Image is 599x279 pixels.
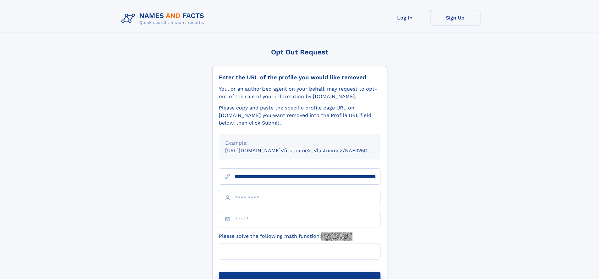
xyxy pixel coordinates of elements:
[219,85,380,100] div: You, or an authorized agent on your behalf, may request to opt-out of the sale of your informatio...
[430,10,480,25] a: Sign Up
[219,74,380,81] div: Enter the URL of the profile you would like removed
[219,232,352,241] label: Please solve the following math function:
[212,48,387,56] div: Opt Out Request
[219,104,380,127] div: Please copy and paste the specific profile page URL on [DOMAIN_NAME] you want removed into the Pr...
[225,139,374,147] div: Example:
[225,148,392,153] small: [URL][DOMAIN_NAME]<firstname>_<lastname>/NAF325G-xxxxxxxx
[380,10,430,25] a: Log In
[119,10,209,27] img: Logo Names and Facts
